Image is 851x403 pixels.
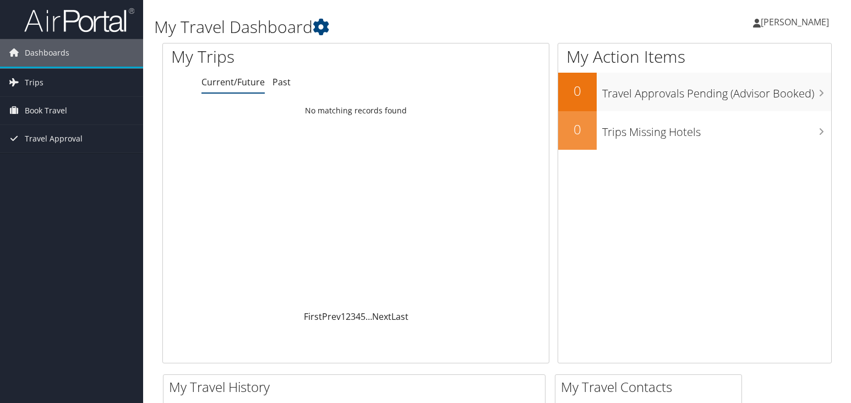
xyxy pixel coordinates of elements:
[602,80,831,101] h3: Travel Approvals Pending (Advisor Booked)
[163,101,549,121] td: No matching records found
[346,311,351,323] a: 2
[366,311,372,323] span: …
[558,81,597,100] h2: 0
[356,311,361,323] a: 4
[361,311,366,323] a: 5
[558,45,831,68] h1: My Action Items
[25,125,83,153] span: Travel Approval
[304,311,322,323] a: First
[351,311,356,323] a: 3
[201,76,265,88] a: Current/Future
[25,69,43,96] span: Trips
[761,16,829,28] span: [PERSON_NAME]
[24,7,134,33] img: airportal-logo.png
[272,76,291,88] a: Past
[602,119,831,140] h3: Trips Missing Hotels
[25,39,69,67] span: Dashboards
[558,73,831,111] a: 0Travel Approvals Pending (Advisor Booked)
[154,15,612,39] h1: My Travel Dashboard
[341,311,346,323] a: 1
[558,111,831,150] a: 0Trips Missing Hotels
[171,45,380,68] h1: My Trips
[391,311,408,323] a: Last
[753,6,840,39] a: [PERSON_NAME]
[561,378,741,396] h2: My Travel Contacts
[372,311,391,323] a: Next
[322,311,341,323] a: Prev
[558,120,597,139] h2: 0
[169,378,545,396] h2: My Travel History
[25,97,67,124] span: Book Travel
